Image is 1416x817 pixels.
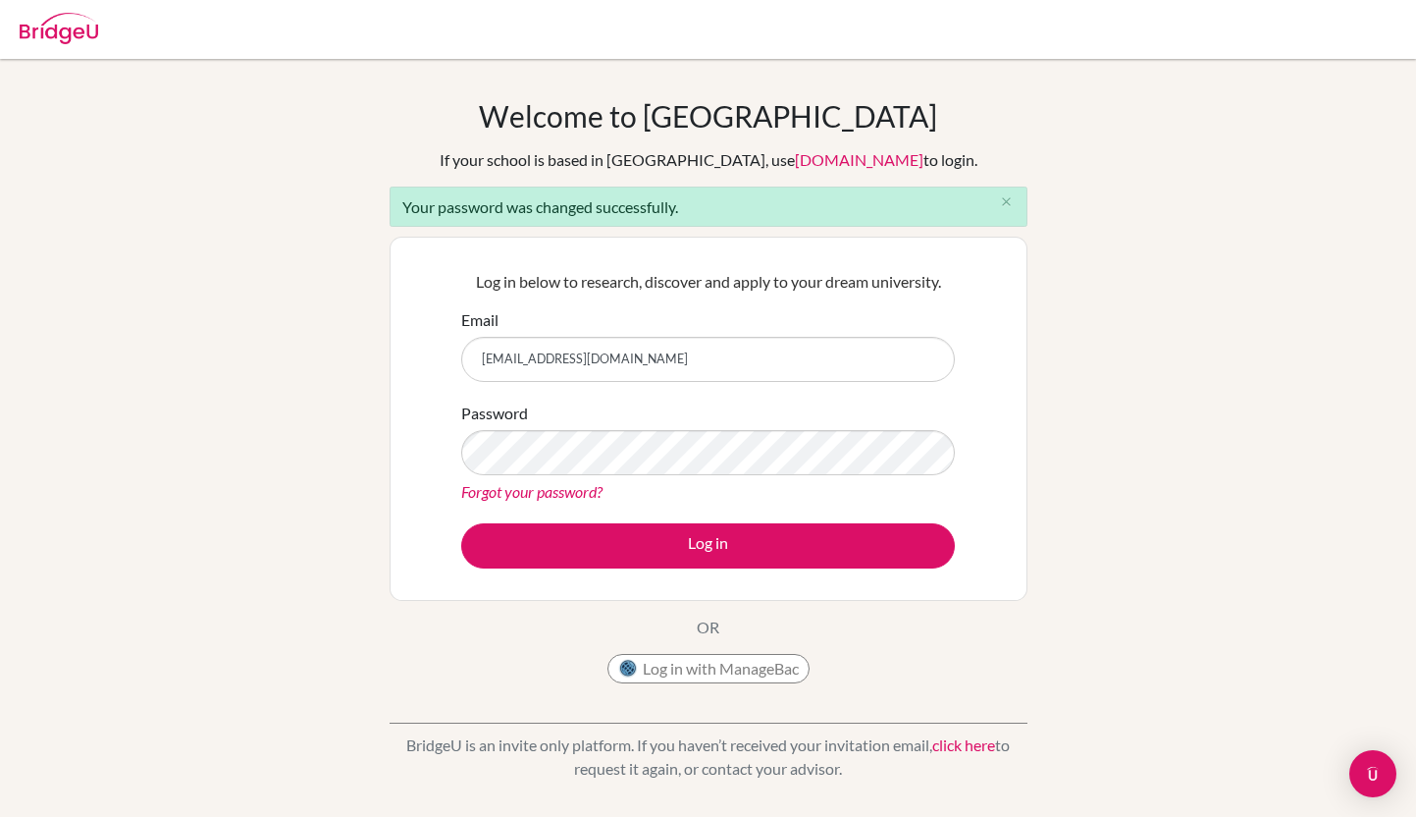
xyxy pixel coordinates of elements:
a: click here [932,735,995,754]
p: Log in below to research, discover and apply to your dream university. [461,270,955,294]
label: Password [461,402,528,425]
i: close [999,194,1014,209]
div: Your password was changed successfully. [390,187,1027,227]
a: Forgot your password? [461,482,603,501]
div: Open Intercom Messenger [1349,750,1396,797]
h1: Welcome to [GEOGRAPHIC_DATA] [479,98,937,134]
p: BridgeU is an invite only platform. If you haven’t received your invitation email, to request it ... [390,734,1027,781]
img: Bridge-U [20,13,98,44]
label: Email [461,308,498,332]
div: If your school is based in [GEOGRAPHIC_DATA], use to login. [440,148,977,172]
a: [DOMAIN_NAME] [795,150,923,169]
button: Log in [461,523,955,569]
button: Close [987,188,1026,217]
p: OR [697,616,719,639]
button: Log in with ManageBac [607,654,810,683]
